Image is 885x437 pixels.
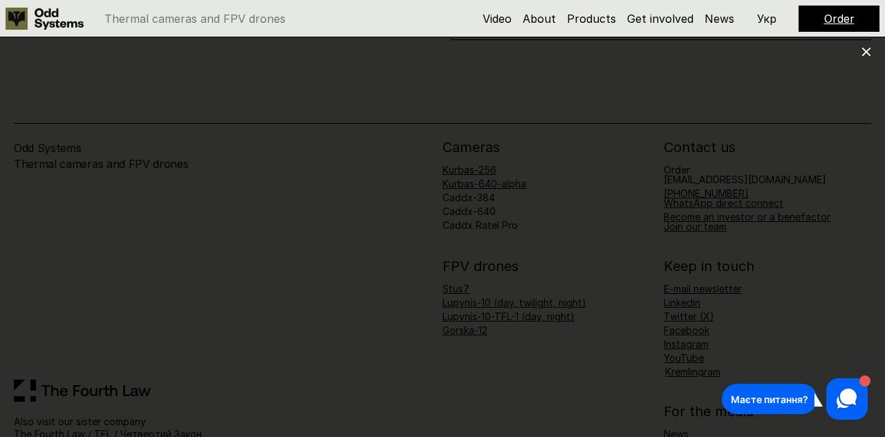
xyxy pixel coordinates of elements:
[757,13,776,24] p: Укр
[627,12,693,26] a: Get involved
[104,13,286,24] p: Thermal cameras and FPV drones
[824,12,855,26] a: Order
[523,12,556,26] a: About
[567,12,616,26] a: Products
[88,19,796,418] iframe: Youtube Video
[718,375,871,423] iframe: HelpCrunch
[483,12,512,26] a: Video
[664,165,826,185] h6: Order [EMAIL_ADDRESS][DOMAIN_NAME]
[705,12,734,26] a: News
